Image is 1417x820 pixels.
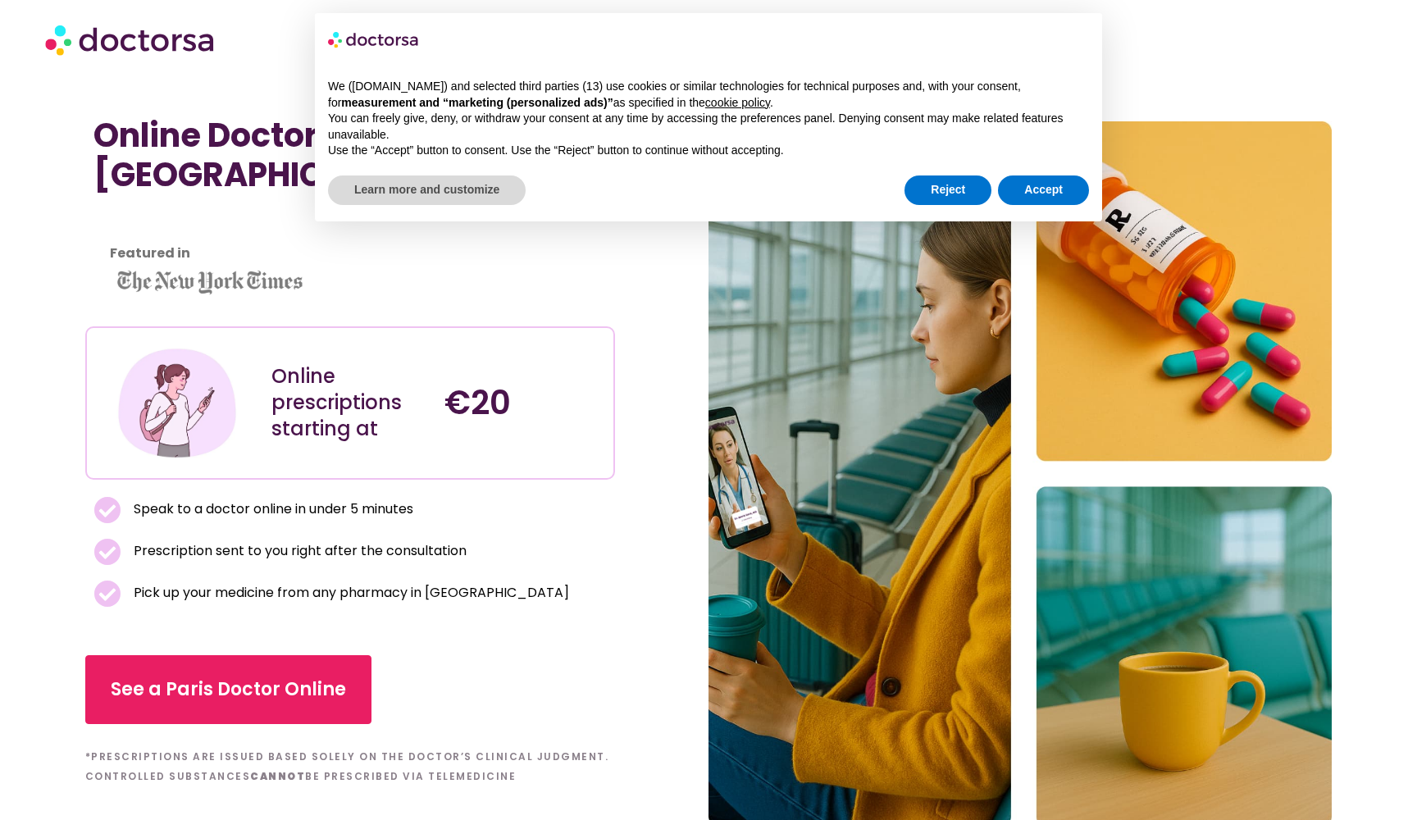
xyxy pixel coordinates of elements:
a: See a Paris Doctor Online [85,655,371,724]
p: Use the “Accept” button to consent. Use the “Reject” button to continue without accepting. [328,143,1089,159]
iframe: Customer reviews powered by Trustpilot [93,211,339,230]
span: Prescription sent to you right after the consultation [130,540,467,563]
strong: measurement and “marketing (personalized ads)” [341,96,613,109]
img: logo [328,26,420,52]
span: Pick up your medicine from any pharmacy in [GEOGRAPHIC_DATA] [130,581,569,604]
b: cannot [250,769,305,783]
span: See a Paris Doctor Online [111,676,346,703]
h1: Online Doctor Prescription in [GEOGRAPHIC_DATA] [93,116,607,194]
p: You can freely give, deny, or withdraw your consent at any time by accessing the preferences pane... [328,111,1089,143]
strong: Featured in [110,244,190,262]
button: Learn more and customize [328,175,526,205]
img: Illustration depicting a young woman in a casual outfit, engaged with her smartphone. She has a p... [115,340,240,466]
span: Speak to a doctor online in under 5 minutes [130,498,413,521]
iframe: Customer reviews powered by Trustpilot [93,230,607,250]
button: Accept [998,175,1089,205]
h6: *Prescriptions are issued based solely on the doctor’s clinical judgment. Controlled substances b... [85,747,615,786]
div: Online prescriptions starting at [271,363,428,442]
button: Reject [904,175,991,205]
a: cookie policy [705,96,770,109]
p: We ([DOMAIN_NAME]) and selected third parties (13) use cookies or similar technologies for techni... [328,79,1089,111]
h4: €20 [444,383,601,422]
